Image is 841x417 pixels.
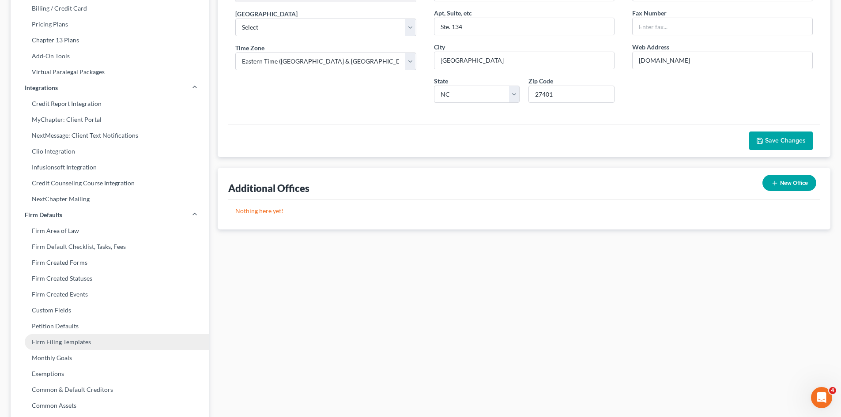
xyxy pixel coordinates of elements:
[11,207,209,223] a: Firm Defaults
[25,210,62,219] span: Firm Defaults
[11,318,209,334] a: Petition Defaults
[11,143,209,159] a: Clio Integration
[25,83,58,92] span: Integrations
[11,175,209,191] a: Credit Counseling Course Integration
[11,16,209,32] a: Pricing Plans
[11,223,209,239] a: Firm Area of Law
[11,80,209,96] a: Integrations
[11,255,209,270] a: Firm Created Forms
[749,131,813,150] button: Save Changes
[235,43,264,53] label: Time Zone
[11,334,209,350] a: Firm Filing Templates
[11,239,209,255] a: Firm Default Checklist, Tasks, Fees
[11,96,209,112] a: Credit Report Integration
[11,112,209,128] a: MyChapter: Client Portal
[632,42,669,52] label: Web Address
[11,366,209,382] a: Exemptions
[235,207,813,215] p: Nothing here yet!
[633,52,812,69] input: Enter web address....
[11,350,209,366] a: Monthly Goals
[528,76,553,86] label: Zip Code
[11,286,209,302] a: Firm Created Events
[765,137,806,144] span: Save Changes
[11,48,209,64] a: Add-On Tools
[11,32,209,48] a: Chapter 13 Plans
[434,42,445,52] label: City
[11,64,209,80] a: Virtual Paralegal Packages
[434,52,614,69] input: Enter city...
[228,182,309,195] div: Additional Offices
[235,9,298,19] label: [GEOGRAPHIC_DATA]
[528,86,615,103] input: XXXXX
[762,175,816,191] button: New Office
[11,302,209,318] a: Custom Fields
[11,398,209,413] a: Common Assets
[11,128,209,143] a: NextMessage: Client Text Notifications
[434,76,448,86] label: State
[434,8,472,18] label: Apt, Suite, etc
[632,8,667,18] label: Fax Number
[11,382,209,398] a: Common & Default Creditors
[633,18,812,35] input: Enter fax...
[811,387,832,408] iframe: Intercom live chat
[434,18,614,35] input: (optional)
[11,270,209,286] a: Firm Created Statuses
[11,191,209,207] a: NextChapter Mailing
[11,0,209,16] a: Billing / Credit Card
[829,387,836,394] span: 4
[11,159,209,175] a: Infusionsoft Integration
